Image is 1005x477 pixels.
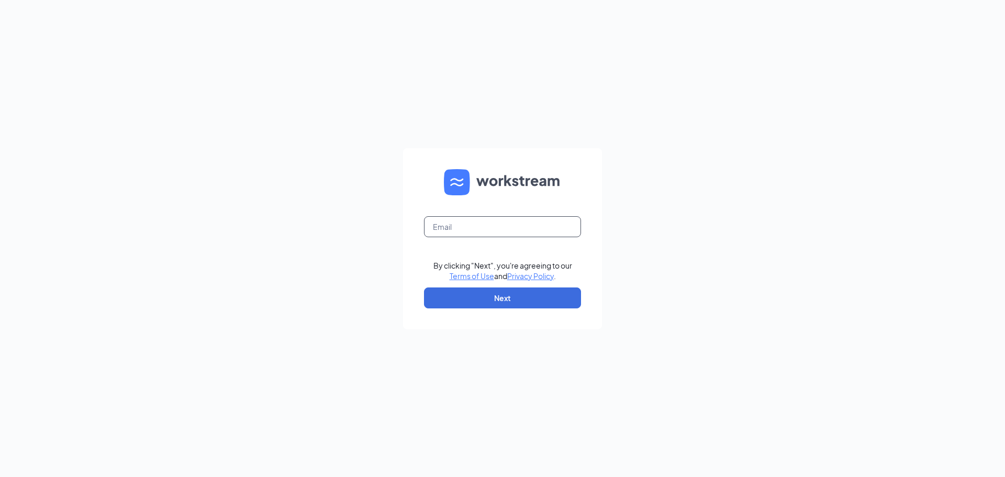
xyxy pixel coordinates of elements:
[507,271,554,281] a: Privacy Policy
[444,169,561,195] img: WS logo and Workstream text
[424,287,581,308] button: Next
[433,260,572,281] div: By clicking "Next", you're agreeing to our and .
[450,271,494,281] a: Terms of Use
[424,216,581,237] input: Email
